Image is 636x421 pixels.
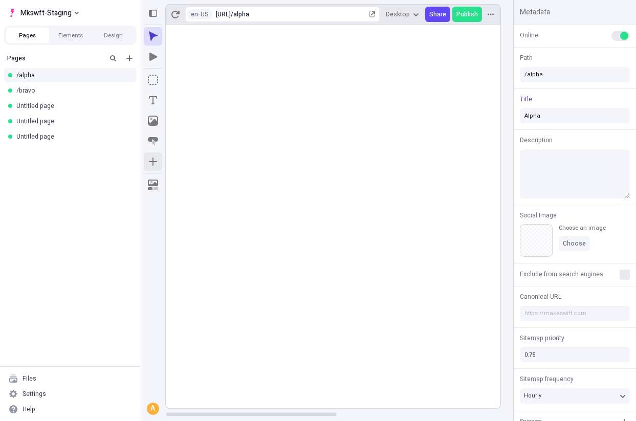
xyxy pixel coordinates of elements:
[144,91,162,109] button: Text
[4,5,83,20] button: Select site
[520,334,564,343] span: Sitemap priority
[123,52,136,64] button: Add new
[188,9,212,19] button: Open locale picker
[429,10,446,18] span: Share
[520,374,574,384] span: Sitemap frequency
[518,95,534,103] button: Title
[20,7,72,19] span: Mkswft-Staging
[23,390,46,398] div: Settings
[144,71,162,89] button: Box
[520,136,553,145] span: Description
[216,10,231,18] div: [URL]
[16,117,128,125] div: Untitled page
[386,10,410,18] span: Desktop
[49,28,92,43] button: Elements
[233,10,367,18] div: alpha
[520,292,561,301] span: Canonical URL
[520,270,603,279] span: Exclude from search engines
[16,102,128,110] div: Untitled page
[7,54,103,62] div: Pages
[382,7,423,22] button: Desktop
[6,28,49,43] button: Pages
[559,236,590,251] button: Choose
[520,31,538,40] span: Online
[148,404,158,414] div: A
[452,7,482,22] button: Publish
[456,10,478,18] span: Publish
[524,391,541,400] span: Hourly
[520,211,557,220] span: Social Image
[23,374,36,383] div: Files
[520,388,630,404] button: Hourly
[559,224,606,232] div: Choose an image
[144,132,162,150] button: Button
[23,405,35,413] div: Help
[520,53,533,62] span: Path
[144,112,162,130] button: Image
[563,239,586,248] span: Choose
[520,306,630,321] input: https://makeswift.com
[16,86,128,95] div: /bravo
[425,7,450,22] button: Share
[191,10,209,19] span: en-US
[16,71,128,79] div: /alpha
[231,10,233,18] div: /
[92,28,135,43] button: Design
[16,132,128,141] div: Untitled page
